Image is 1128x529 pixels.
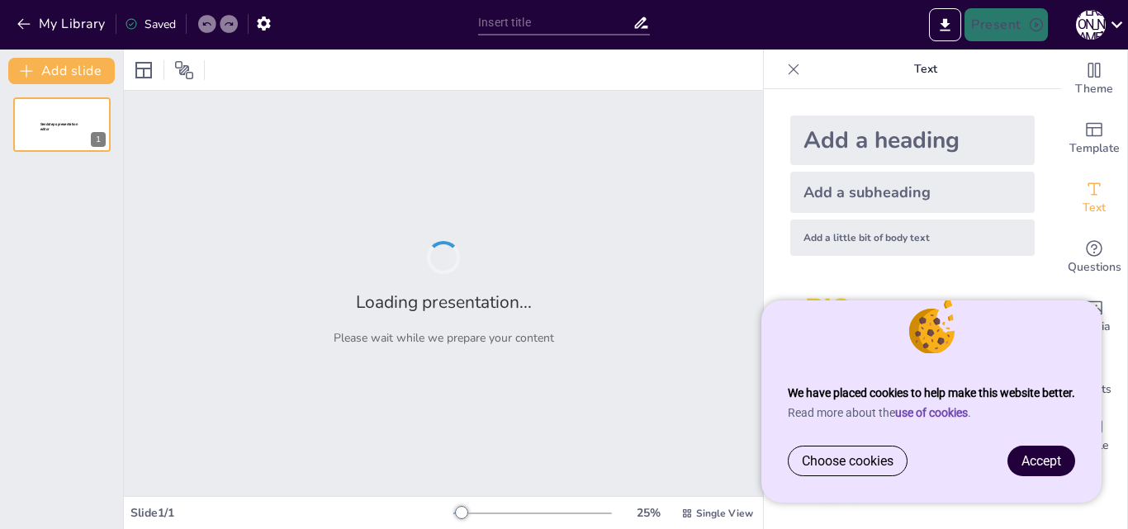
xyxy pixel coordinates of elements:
div: Add a little bit of body text [790,220,1035,256]
button: [PERSON_NAME] [1076,8,1106,41]
span: Text [1083,199,1106,217]
span: Choose cookies [802,453,893,469]
span: Template [1069,139,1120,158]
p: Please wait while we prepare your content [334,330,554,346]
span: Accept [1021,453,1061,469]
span: Questions [1068,258,1121,276]
div: Change the overall theme [1061,50,1127,109]
strong: We have placed cookies to help make this website better. [788,386,1075,399]
h2: Loading presentation... [356,290,532,314]
div: Saved [125,17,176,32]
div: 1 [13,97,111,152]
img: 2.jpeg [874,282,950,359]
div: Slide 1 / 1 [130,505,453,521]
span: Theme [1075,80,1113,98]
span: Sendsteps presentation editor [40,122,78,131]
span: Single View [696,507,753,520]
button: Add slide [8,58,115,84]
a: Accept [1008,446,1074,475]
button: My Library [12,11,112,37]
input: Insert title [478,11,633,35]
div: Add a heading [790,116,1035,165]
div: Add text boxes [1061,168,1127,228]
div: [PERSON_NAME] [1076,10,1106,40]
a: Choose cookies [789,446,907,475]
img: 1.jpeg [790,282,867,359]
div: Layout [130,57,157,83]
div: Add ready made slides [1061,109,1127,168]
div: 25 % [628,505,668,521]
div: Get real-time input from your audience [1061,228,1127,287]
a: use of cookies [895,406,968,419]
p: Read more about the . [788,406,1075,419]
div: 1 [91,132,106,147]
button: Present [964,8,1047,41]
button: Export to PowerPoint [929,8,961,41]
span: Position [174,60,194,80]
img: 3.jpeg [958,282,1035,359]
div: Add images, graphics, shapes or video [1061,287,1127,347]
p: Text [807,50,1045,89]
div: Add a subheading [790,172,1035,213]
